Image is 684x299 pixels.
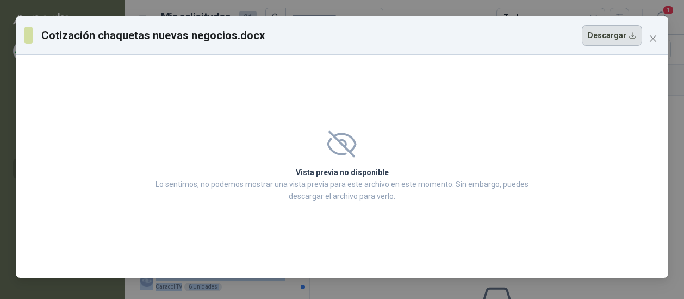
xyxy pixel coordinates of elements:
h2: Vista previa no disponible [152,166,532,178]
button: Close [644,30,662,47]
span: close [649,34,657,43]
p: Lo sentimos, no podemos mostrar una vista previa para este archivo en este momento. Sin embargo, ... [152,178,532,202]
button: Descargar [582,25,642,46]
h3: Cotización chaquetas nuevas negocios.docx [41,27,265,43]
